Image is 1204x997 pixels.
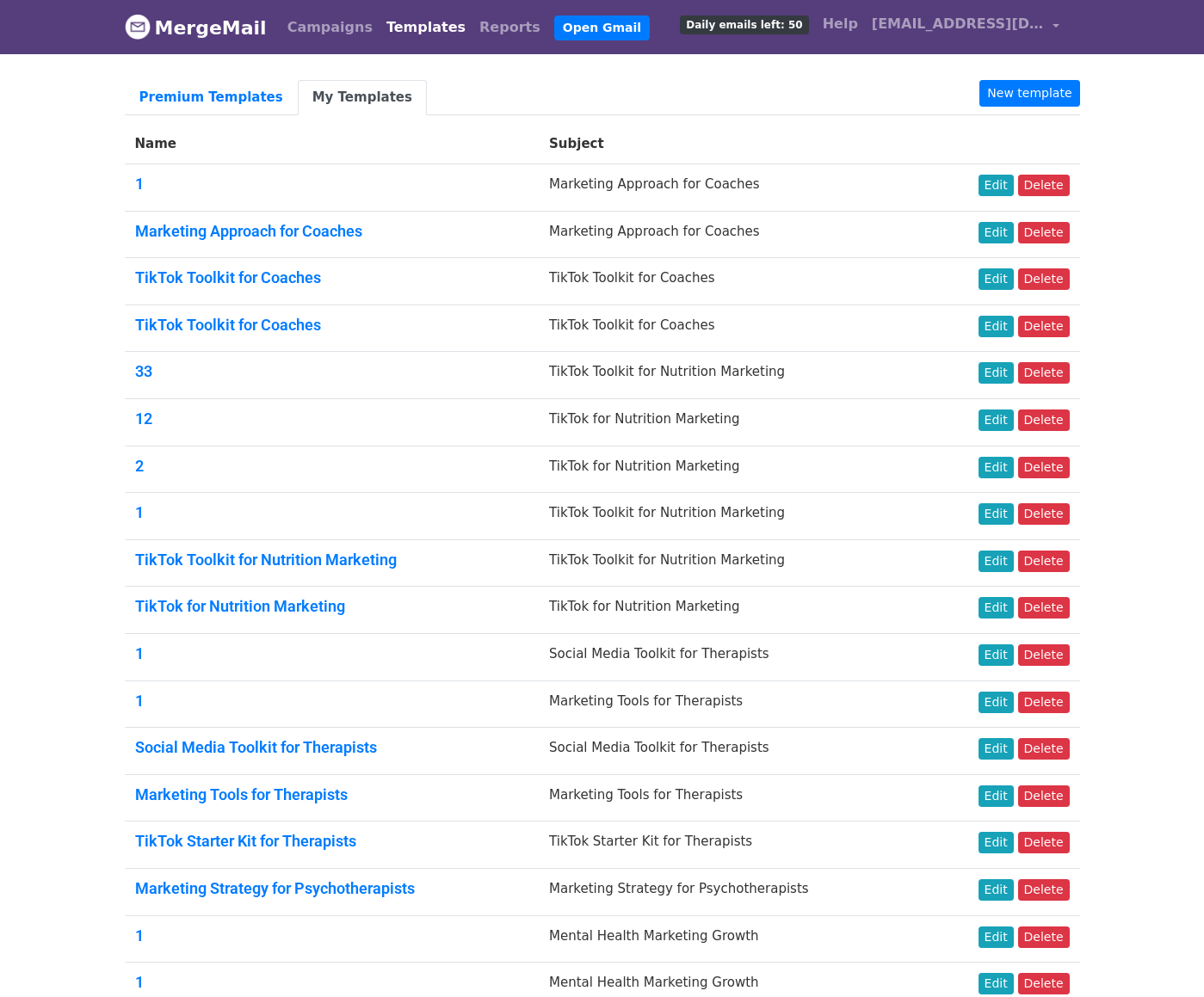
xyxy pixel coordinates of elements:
a: Marketing Approach for Coaches [135,222,362,240]
td: Marketing Tools for Therapists [539,680,925,728]
th: Subject [539,124,925,164]
a: Edit [979,785,1014,807]
td: TikTok for Nutrition Marketing [539,446,925,493]
a: Edit [979,738,1014,760]
th: Name [125,124,540,164]
a: Edit [979,409,1014,431]
a: Premium Templates [125,80,298,115]
a: Delete [1018,175,1070,196]
a: Delete [1018,597,1070,619]
td: TikTok for Nutrition Marketing [539,398,925,446]
a: Edit [979,832,1014,853]
a: Edit [979,551,1014,572]
a: TikTok for Nutrition Marketing [135,597,345,615]
a: 33 [135,362,152,380]
a: Edit [979,268,1014,290]
a: TikTok Starter Kit for Therapists [135,832,356,850]
td: Social Media Toolkit for Therapists [539,728,925,775]
td: TikTok Starter Kit for Therapists [539,822,925,869]
a: Edit [979,597,1014,619]
a: Help [816,7,865,41]
a: Delete [1018,222,1070,243]
a: Delete [1018,832,1070,853]
a: Delete [1018,644,1070,666]
a: Social Media Toolkit for Therapists [135,738,377,756]
a: 1 [135,926,144,945]
a: Delete [1018,738,1070,760]
a: Campaigns [281,10,380,45]
a: Daily emails left: 50 [673,7,815,41]
td: TikTok Toolkit for Nutrition Marketing [539,539,925,587]
a: Delete [1018,692,1070,713]
a: 1 [135,175,144,193]
a: Edit [979,457,1014,478]
td: Marketing Strategy for Psychotherapists [539,868,925,915]
a: Edit [979,926,1014,948]
a: TikTok Toolkit for Coaches [135,268,321,286]
td: Marketing Approach for Coaches [539,164,925,212]
a: Templates [380,10,472,45]
td: TikTok for Nutrition Marketing [539,587,925,634]
a: Delete [1018,457,1070,478]
a: MergeMail [125,9,267,46]
a: Delete [1018,316,1070,337]
img: MergeMail logo [125,14,151,40]
a: 1 [135,503,144,521]
a: Edit [979,316,1014,337]
td: TikTok Toolkit for Coaches [539,258,925,305]
a: Open Gmail [554,15,650,40]
a: Edit [979,879,1014,901]
td: TikTok Toolkit for Nutrition Marketing [539,493,925,540]
a: My Templates [298,80,427,115]
a: Edit [979,222,1014,243]
a: 1 [135,973,144,991]
td: Social Media Toolkit for Therapists [539,633,925,680]
td: Marketing Approach for Coaches [539,211,925,258]
a: Delete [1018,268,1070,290]
a: Delete [1018,879,1070,901]
a: Marketing Tools for Therapists [135,785,348,803]
td: TikTok Toolkit for Coaches [539,305,925,352]
a: Reports [472,10,547,45]
td: Marketing Tools for Therapists [539,774,925,822]
a: 1 [135,644,144,662]
a: Delete [1018,409,1070,431]
a: TikTok Toolkit for Nutrition Marketing [135,551,397,569]
a: Delete [1018,926,1070,948]
span: Daily emails left: 50 [680,15,808,34]
a: Edit [979,362,1014,384]
a: Delete [1018,551,1070,572]
a: 2 [135,457,144,475]
a: Marketing Strategy for Psychotherapists [135,879,415,897]
a: Edit [979,692,1014,713]
a: Delete [1018,785,1070,807]
a: Edit [979,503,1014,525]
a: Delete [1018,503,1070,525]
span: [EMAIL_ADDRESS][DOMAIN_NAME] [872,14,1044,34]
a: Delete [1018,973,1070,994]
a: Edit [979,973,1014,994]
td: Mental Health Marketing Growth [539,915,925,963]
a: Edit [979,644,1014,666]
a: Delete [1018,362,1070,384]
a: Edit [979,175,1014,196]
a: TikTok Toolkit for Coaches [135,316,321,334]
a: 1 [135,692,144,710]
a: [EMAIL_ADDRESS][DOMAIN_NAME] [865,7,1066,47]
td: TikTok Toolkit for Nutrition Marketing [539,352,925,399]
a: 12 [135,409,152,428]
a: New template [979,80,1079,107]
